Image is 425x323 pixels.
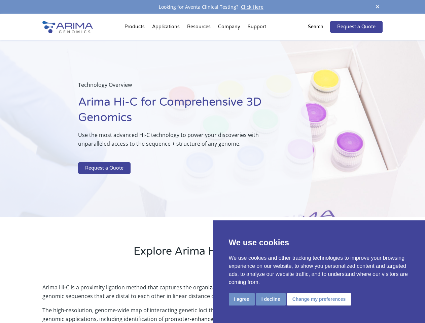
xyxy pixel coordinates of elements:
button: I decline [256,293,286,306]
p: Search [308,23,323,31]
p: Use the most advanced Hi-C technology to power your discoveries with unparalleled access to the s... [78,131,279,153]
a: Request a Quote [78,162,131,174]
p: We use cookies and other tracking technologies to improve your browsing experience on our website... [229,254,409,286]
button: I agree [229,293,255,306]
p: Arima Hi-C is a proximity ligation method that captures the organizational structure of chromatin... [42,283,382,306]
h2: Explore Arima Hi-C Technology [42,244,382,264]
img: Arima-Genomics-logo [42,21,93,33]
button: Change my preferences [287,293,351,306]
div: Looking for Aventa Clinical Testing? [42,3,382,11]
a: Click Here [238,4,266,10]
h1: Arima Hi-C for Comprehensive 3D Genomics [78,95,279,131]
p: Technology Overview [78,80,279,95]
p: We use cookies [229,237,409,249]
a: Request a Quote [330,21,383,33]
